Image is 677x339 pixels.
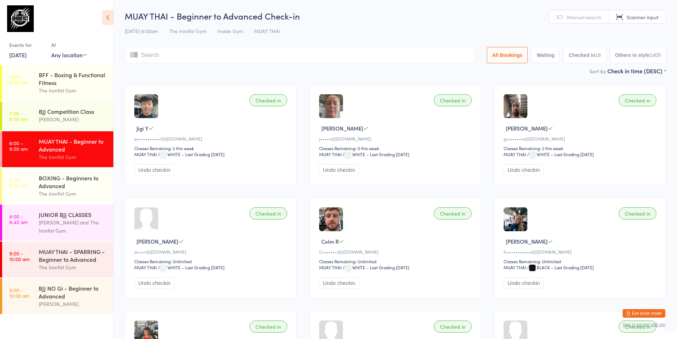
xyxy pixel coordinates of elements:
div: MUAY THAI - Beginner to Advanced [39,137,107,153]
span: [PERSON_NAME] [506,238,548,245]
div: f••••••••••••s@[DOMAIN_NAME] [504,249,659,255]
div: [PERSON_NAME] and The Ironfist Gym [39,218,107,235]
button: Undo checkin [504,277,544,288]
span: / BLACK – Last Grading [DATE] [527,264,594,270]
span: [PERSON_NAME] [506,125,548,132]
a: 7:00 -8:00 amBJJ Competition Class[PERSON_NAME] [2,101,113,131]
a: 9:00 -10:00 amMUAY THAI - SPARRING - Beginner to AdvancedThe Ironfist Gym [2,242,113,277]
div: JUNIOR BJJ CLASSES [39,211,107,218]
button: Undo checkin [504,164,544,175]
h2: MUAY THAI - Beginner to Advanced Check-in [125,10,666,22]
div: Classes Remaining: 2 this week [504,145,659,151]
div: The Ironfist Gym [39,86,107,95]
span: / WHITE – Last Grading [DATE] [343,151,409,157]
div: BFF - Boxing & Functional Fitness [39,71,107,86]
img: image1627366708.png [504,207,527,231]
button: how to secure with pin [623,322,665,327]
a: 8:00 -9:00 amMUAY THAI - Beginner to AdvancedThe Ironfist Gym [2,131,113,167]
img: image1738823541.png [504,94,527,118]
div: BJJ NO Gi - Beginner to Advanced [39,284,107,300]
span: / WHITE – Last Grading [DATE] [158,151,225,157]
div: BOXING - Beginners to Advanced [39,174,107,190]
div: Checked in [249,321,287,333]
span: [PERSON_NAME] [136,238,178,245]
div: Checked in [619,321,656,333]
span: / WHITE – Last Grading [DATE] [343,264,409,270]
div: The Ironfist Gym [39,190,107,198]
div: MUAY THAI [134,264,157,270]
img: image1738968119.png [319,94,343,118]
button: All Bookings [487,47,528,63]
a: 8:00 -8:45 amJUNIOR BJJ CLASSES[PERSON_NAME] and The Ironfist Gym [2,205,113,241]
div: Check in time (DESC) [607,67,666,75]
img: The Ironfist Gym [7,5,34,32]
span: [PERSON_NAME] [321,125,363,132]
div: At [51,39,86,51]
div: The Ironfist Gym [39,263,107,271]
div: Any location [51,51,86,59]
div: Checked in [619,207,656,219]
span: MUAY THAI [254,27,280,35]
span: Scanner input [627,14,659,21]
div: [PERSON_NAME] [39,115,107,123]
div: 1409 [650,52,661,58]
a: 9:00 -10:00 amBJJ NO Gi - Beginner to Advanced[PERSON_NAME] [2,278,113,314]
time: 9:00 - 10:00 am [9,250,29,262]
time: 8:00 - 9:00 am [9,177,28,188]
div: Checked in [434,321,472,333]
button: Waiting [531,47,560,63]
div: [PERSON_NAME] [39,300,107,308]
div: Events for [9,39,44,51]
a: [DATE] [9,51,27,59]
span: / WHITE – Last Grading [DATE] [158,264,225,270]
div: Classes Remaining: Unlimited [504,258,659,264]
span: Colm R [321,238,339,245]
div: MUAY THAI [319,151,342,157]
div: The Ironfist Gym [39,153,107,161]
a: 7:00 -8:00 amBFF - Boxing & Functional FitnessThe Ironfist Gym [2,65,113,101]
button: Others in style1409 [610,47,666,63]
div: MUAY THAI - SPARRING - Beginner to Advanced [39,248,107,263]
input: Search [125,47,475,63]
div: MUAY THAI [504,151,526,157]
a: 8:00 -9:00 amBOXING - Beginners to AdvancedThe Ironfist Gym [2,168,113,204]
img: image1753683995.png [319,207,343,231]
img: image1737018053.png [134,94,158,118]
div: Classes Remaining: Unlimited [319,258,474,264]
div: MUAY THAI [319,264,342,270]
time: 7:00 - 8:00 am [9,74,28,85]
button: Undo checkin [134,164,174,175]
div: 18 [595,52,601,58]
div: a••••1@[DOMAIN_NAME] [134,249,289,255]
div: Classes Remaining: Unlimited [134,258,289,264]
div: Classes Remaining: 0 this week [319,145,474,151]
div: g••••••••e@[DOMAIN_NAME] [504,136,659,142]
button: Undo checkin [134,277,174,288]
span: Jigi Y [136,125,149,132]
button: Undo checkin [319,277,359,288]
div: BJJ Competition Class [39,107,107,115]
span: [DATE] 8:00am [125,27,158,35]
button: Checked in18 [563,47,606,63]
div: Checked in [249,207,287,219]
time: 8:00 - 8:45 am [9,213,28,225]
div: Checked in [249,94,287,106]
div: Checked in [434,94,472,106]
div: Checked in [434,207,472,219]
time: 9:00 - 10:00 am [9,287,29,298]
div: MUAY THAI [134,151,157,157]
div: j•••••i@[DOMAIN_NAME] [319,136,474,142]
div: p•••••••••••0@[DOMAIN_NAME] [134,136,289,142]
span: Inside Gym [217,27,243,35]
button: Exit kiosk mode [623,309,665,318]
div: MUAY THAI [504,264,526,270]
div: Classes Remaining: 2 this week [134,145,289,151]
span: The Ironfist Gym [169,27,206,35]
button: Undo checkin [319,164,359,175]
div: Checked in [619,94,656,106]
span: / WHITE – Last Grading [DATE] [527,151,594,157]
div: C•••••••2@[DOMAIN_NAME] [319,249,474,255]
time: 8:00 - 9:00 am [9,140,28,152]
label: Sort by [590,68,606,75]
span: Manual search [567,14,601,21]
